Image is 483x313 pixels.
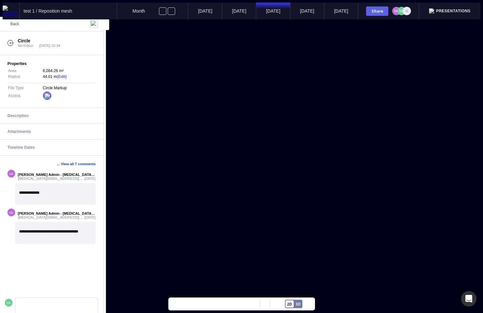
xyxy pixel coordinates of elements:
[24,8,72,14] span: test 1 / Reposition mesh
[132,8,145,14] span: Month
[461,291,477,307] div: Open Intercom Messenger
[429,8,434,14] img: presentation.svg
[399,9,404,13] text: NK
[394,9,399,13] text: NK
[3,5,19,16] img: sensat
[436,9,471,13] span: Presentations
[290,3,324,19] mapp-timeline-period: [DATE]
[324,3,358,19] mapp-timeline-period: [DATE]
[256,3,290,19] mapp-timeline-period: [DATE]
[222,3,256,19] mapp-timeline-period: [DATE]
[403,7,411,15] div: +1
[366,6,388,16] button: Share
[369,9,385,13] div: Share
[188,3,222,19] mapp-timeline-period: [DATE]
